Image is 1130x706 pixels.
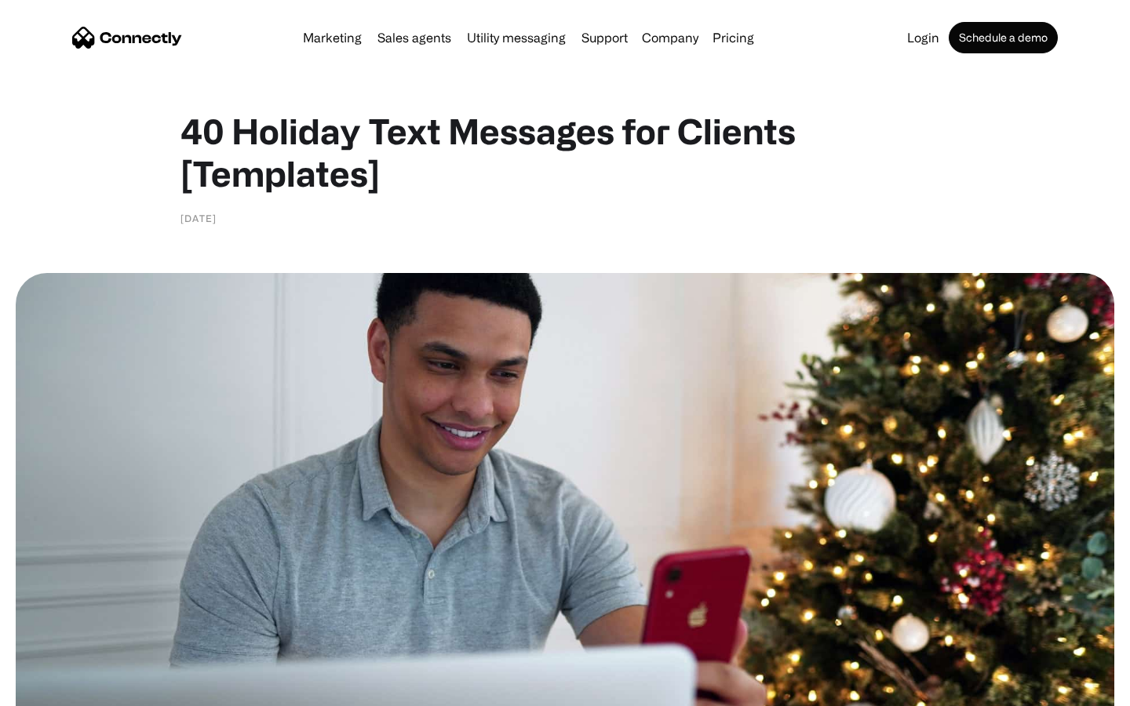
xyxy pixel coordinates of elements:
a: Utility messaging [461,31,572,44]
a: home [72,26,182,49]
div: [DATE] [180,210,217,226]
a: Marketing [297,31,368,44]
a: Sales agents [371,31,457,44]
div: Company [642,27,698,49]
h1: 40 Holiday Text Messages for Clients [Templates] [180,110,950,195]
aside: Language selected: English [16,679,94,701]
ul: Language list [31,679,94,701]
a: Schedule a demo [949,22,1058,53]
a: Support [575,31,634,44]
a: Login [901,31,946,44]
div: Company [637,27,703,49]
a: Pricing [706,31,760,44]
